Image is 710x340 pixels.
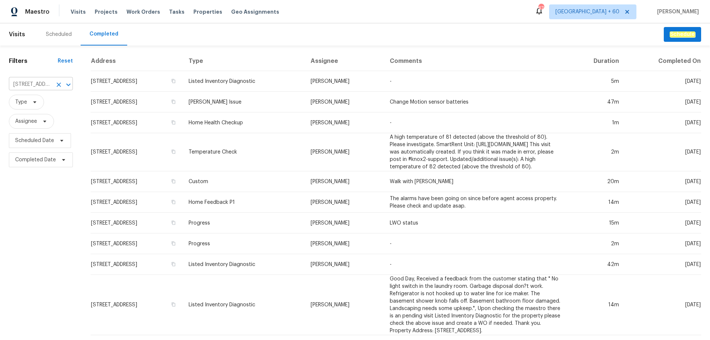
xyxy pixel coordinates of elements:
span: Geo Assignments [231,8,279,16]
td: [STREET_ADDRESS] [91,275,183,335]
td: Home Feedback P1 [183,192,305,213]
td: 2m [567,133,625,171]
button: Copy Address [170,178,177,185]
td: [STREET_ADDRESS] [91,192,183,213]
span: Projects [95,8,118,16]
td: Walk with [PERSON_NAME] [384,171,567,192]
th: Assignee [305,51,383,71]
div: Reset [58,57,73,65]
h1: Filters [9,57,58,65]
button: Copy Address [170,119,177,126]
td: [PERSON_NAME] [305,192,383,213]
td: Good Day, Received a feedback from the customer stating that " No light switch in the laundry roo... [384,275,567,335]
div: Completed [89,30,118,38]
button: Schedule [664,27,701,42]
td: 14m [567,192,625,213]
th: Address [91,51,183,71]
td: - [384,233,567,254]
td: [STREET_ADDRESS] [91,71,183,92]
span: [GEOGRAPHIC_DATA] + 60 [555,8,619,16]
button: Copy Address [170,219,177,226]
td: [STREET_ADDRESS] [91,133,183,171]
button: Copy Address [170,98,177,105]
div: 674 [538,4,544,12]
td: [DATE] [625,133,701,171]
td: [STREET_ADDRESS] [91,112,183,133]
button: Copy Address [170,261,177,267]
td: 2m [567,233,625,254]
button: Copy Address [170,301,177,308]
span: Maestro [25,8,50,16]
span: Completed Date [15,156,56,164]
td: 47m [567,92,625,112]
div: Scheduled [46,31,72,38]
span: Visits [71,8,86,16]
button: Open [63,80,74,90]
td: [DATE] [625,233,701,254]
td: 5m [567,71,625,92]
td: Change Motion sensor batteries [384,92,567,112]
td: [PERSON_NAME] [305,213,383,233]
td: Temperature Check [183,133,305,171]
em: Schedule [670,31,695,37]
td: - [384,71,567,92]
td: [DATE] [625,213,701,233]
td: 20m [567,171,625,192]
span: Scheduled Date [15,137,54,144]
span: Tasks [169,9,185,14]
td: [STREET_ADDRESS] [91,254,183,275]
th: Comments [384,51,567,71]
td: [PERSON_NAME] [305,133,383,171]
td: [DATE] [625,71,701,92]
td: [DATE] [625,192,701,213]
td: [STREET_ADDRESS] [91,171,183,192]
span: Visits [9,26,25,43]
button: Copy Address [170,240,177,247]
td: [PERSON_NAME] [305,92,383,112]
td: The alarms have been going on since before agent access property. Please check and update asap. [384,192,567,213]
td: [STREET_ADDRESS] [91,213,183,233]
span: Assignee [15,118,37,125]
td: Listed Inventory Diagnostic [183,254,305,275]
td: [DATE] [625,275,701,335]
td: 14m [567,275,625,335]
td: [DATE] [625,171,701,192]
td: A high temperature of 81 detected (above the threshold of 80). Please investigate. SmartRent Unit... [384,133,567,171]
td: [DATE] [625,112,701,133]
td: Custom [183,171,305,192]
td: Listed Inventory Diagnostic [183,275,305,335]
td: [PERSON_NAME] [305,112,383,133]
td: 42m [567,254,625,275]
button: Clear [54,80,64,90]
td: Home Health Checkup [183,112,305,133]
span: Properties [193,8,222,16]
td: Progress [183,213,305,233]
td: [DATE] [625,92,701,112]
td: LWO status [384,213,567,233]
th: Type [183,51,305,71]
span: Work Orders [126,8,160,16]
td: [PERSON_NAME] [305,171,383,192]
td: - [384,112,567,133]
td: [PERSON_NAME] [305,254,383,275]
td: 1m [567,112,625,133]
button: Copy Address [170,199,177,205]
td: [PERSON_NAME] [305,275,383,335]
span: Type [15,98,27,106]
td: [STREET_ADDRESS] [91,92,183,112]
td: [PERSON_NAME] [305,233,383,254]
button: Copy Address [170,78,177,84]
input: Search for an address... [9,79,52,90]
td: [PERSON_NAME] [305,71,383,92]
td: [STREET_ADDRESS] [91,233,183,254]
th: Completed On [625,51,701,71]
span: [PERSON_NAME] [654,8,699,16]
td: Progress [183,233,305,254]
button: Copy Address [170,148,177,155]
td: Listed Inventory Diagnostic [183,71,305,92]
td: 15m [567,213,625,233]
td: [DATE] [625,254,701,275]
td: [PERSON_NAME] Issue [183,92,305,112]
td: - [384,254,567,275]
th: Duration [567,51,625,71]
